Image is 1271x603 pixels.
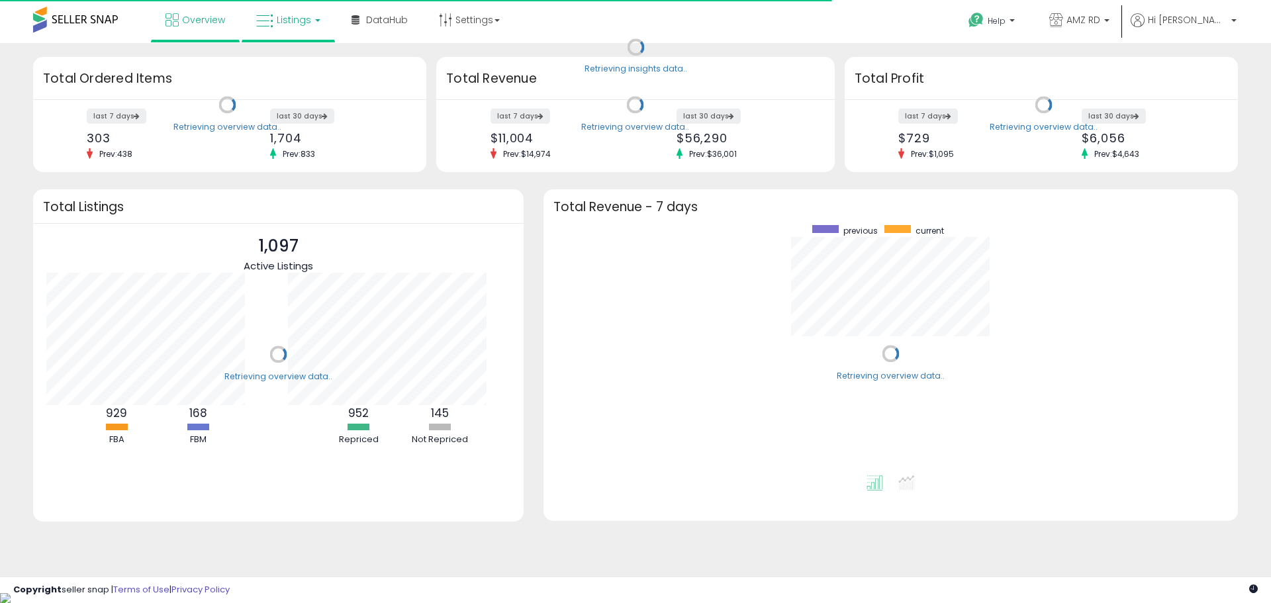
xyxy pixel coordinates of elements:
[990,121,1098,133] div: Retrieving overview data..
[366,13,408,26] span: DataHub
[13,584,230,596] div: seller snap | |
[171,583,230,596] a: Privacy Policy
[113,583,169,596] a: Terms of Use
[13,583,62,596] strong: Copyright
[581,121,689,133] div: Retrieving overview data..
[968,12,984,28] i: Get Help
[837,370,945,382] div: Retrieving overview data..
[1148,13,1227,26] span: Hi [PERSON_NAME]
[224,371,332,383] div: Retrieving overview data..
[182,13,225,26] span: Overview
[1066,13,1100,26] span: AMZ RD
[277,13,311,26] span: Listings
[1131,13,1237,43] a: Hi [PERSON_NAME]
[173,121,281,133] div: Retrieving overview data..
[988,15,1006,26] span: Help
[958,2,1028,43] a: Help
